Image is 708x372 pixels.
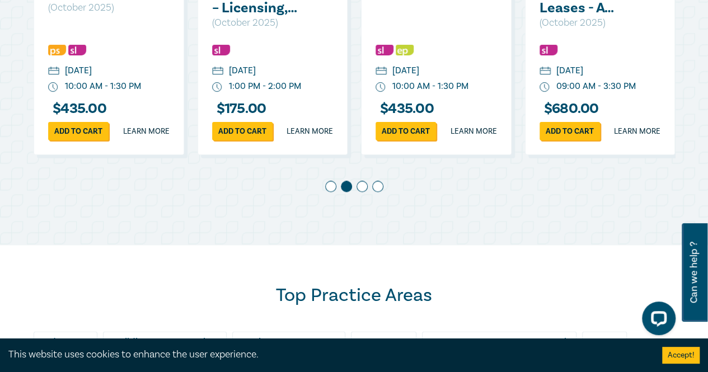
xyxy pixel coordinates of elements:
div: Corporate & In-House Counsel [422,331,576,352]
h3: $ 435.00 [48,101,106,116]
div: Business & Contracts [232,331,345,352]
img: watch [48,82,58,92]
div: 1:00 PM - 2:00 PM [229,80,301,93]
p: ( October 2025 ) [540,16,636,30]
img: watch [540,82,550,92]
img: calendar [212,67,223,77]
a: Add to cart [540,122,600,140]
p: ( October 2025 ) [48,1,145,15]
iframe: LiveChat chat widget [633,297,680,344]
a: Add to cart [48,122,109,140]
div: [DATE] [229,64,256,77]
div: [DATE] [556,64,583,77]
div: 10:00 AM - 1:30 PM [392,80,468,93]
a: Learn more [287,126,333,137]
div: 10:00 AM - 1:30 PM [65,80,141,93]
p: ( October 2025 ) [212,16,309,30]
img: Substantive Law [212,45,230,55]
div: Advocacy [34,331,97,352]
img: Professional Skills [48,45,66,55]
h3: $ 435.00 [376,101,434,116]
div: [DATE] [392,64,419,77]
div: [DATE] [65,64,92,77]
a: Learn more [614,126,660,137]
div: Consumer [351,331,416,352]
img: Ethics & Professional Responsibility [396,45,414,55]
a: Add to cart [376,122,436,140]
a: Learn more [451,126,497,137]
h3: $ 680.00 [540,101,599,116]
div: Costs [582,331,627,352]
span: Can we help ? [688,230,699,315]
img: Substantive Law [376,45,393,55]
img: watch [212,82,222,92]
img: calendar [376,67,387,77]
div: 09:00 AM - 3:30 PM [556,80,636,93]
img: Substantive Law [68,45,86,55]
div: This website uses cookies to enhance the user experience. [8,347,645,362]
img: watch [376,82,386,92]
h2: Top Practice Areas [34,284,675,307]
a: Add to cart [212,122,273,140]
img: calendar [48,67,59,77]
button: Accept cookies [662,347,700,364]
div: Building & Construction [103,331,227,352]
img: calendar [540,67,551,77]
a: Learn more [123,126,170,137]
img: Substantive Law [540,45,557,55]
h3: $ 175.00 [212,101,266,116]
